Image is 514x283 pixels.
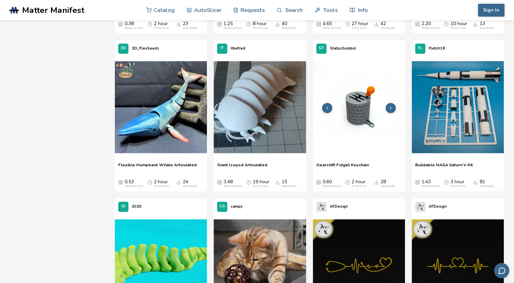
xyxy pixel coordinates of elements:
div: Material Cost [422,26,440,30]
div: Material Cost [224,185,242,188]
span: Average Print Time [444,21,449,26]
span: Downloads [473,179,478,185]
span: Average Print Time [345,179,350,185]
div: Downloads [282,26,297,30]
span: Average Print Time [345,21,350,26]
span: Average Cost [415,21,420,26]
div: 3.48 [224,179,242,188]
span: ST [319,46,324,51]
div: Print Time [450,185,465,188]
div: 23 [183,21,198,30]
a: ATDesign's profileATDesign [412,198,450,215]
div: Downloads [183,185,198,188]
p: 3D_FlexSeeds [132,45,159,52]
span: Average Cost [415,179,420,185]
a: Buildable NASA Saturn V Kit [415,162,473,172]
a: Giant Isopod Articulated [217,162,267,172]
span: Average Print Time [246,179,251,185]
p: ATDesign [330,203,348,210]
div: Material Cost [422,185,440,188]
div: Downloads [282,185,297,188]
span: Average Print Time [147,179,152,185]
div: Downloads [183,26,198,30]
div: 2 hour [154,179,169,188]
div: 2 hour [154,21,169,30]
div: Downloads [380,185,395,188]
div: Print Time [450,26,465,30]
div: 4.65 [323,21,341,30]
div: 28 [380,179,395,188]
span: Downloads [176,21,181,26]
div: 81 [479,179,494,188]
div: Print Time [253,26,268,30]
div: 15 [282,179,297,188]
div: Material Cost [125,185,143,188]
span: Average Print Time [246,21,251,26]
span: Average Cost [316,21,321,26]
div: 13 [479,21,494,30]
div: Downloads [380,26,395,30]
div: Print Time [253,185,268,188]
span: Matter Manifest [22,5,84,15]
p: itbefred [231,45,245,52]
div: Print Time [352,185,367,188]
span: Average Cost [118,21,123,26]
div: 2 hour [352,179,367,188]
span: JD [121,204,126,209]
div: 19 hour [253,179,269,188]
button: Sign In [478,4,504,17]
a: ATDesign's profileATDesign [313,198,351,215]
div: 10 hour [450,21,467,30]
img: ATDesign's profile [415,202,425,212]
span: Average Print Time [147,21,152,26]
span: FL [418,46,422,51]
span: Average Cost [217,179,222,185]
div: 0.38 [125,21,143,30]
span: Downloads [176,179,181,185]
span: Downloads [473,21,478,26]
div: Downloads [479,26,494,30]
p: JD3D [132,203,142,210]
div: 24 [183,179,198,188]
div: 1.43 [422,179,440,188]
span: Average Cost [118,179,123,185]
span: Downloads [374,21,379,26]
button: Send feedback via email [494,263,509,278]
div: 8 hour [253,21,268,30]
span: Downloads [275,179,280,185]
div: 3 hour [450,179,465,188]
a: Gearshift Fidget Keychain [316,162,369,172]
div: 2.20 [422,21,440,30]
div: 42 [380,21,395,30]
div: 1.25 [224,21,242,30]
div: Material Cost [125,26,143,30]
div: Downloads [479,185,494,188]
span: Average Cost [316,179,321,185]
div: Print Time [154,26,169,30]
div: 0.53 [125,179,143,188]
div: Print Time [154,185,169,188]
span: Average Print Time [444,179,449,185]
span: CA [219,204,225,209]
p: campy [231,203,243,210]
p: ATDesign [429,203,447,210]
div: 0.60 [323,179,341,188]
span: IT [220,46,224,51]
span: Average Cost [217,21,222,26]
span: Downloads [374,179,379,185]
span: Downloads [275,21,280,26]
div: Material Cost [323,185,341,188]
a: Flexible Humpback Whale Articulated [118,162,197,172]
div: 27 hour [352,21,368,30]
div: 40 [282,21,297,30]
p: Fletch16 [429,45,445,52]
p: StatusSymbol [330,45,356,52]
span: 3D [121,46,126,51]
div: Print Time [352,26,367,30]
div: Material Cost [224,26,242,30]
div: Material Cost [323,26,341,30]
